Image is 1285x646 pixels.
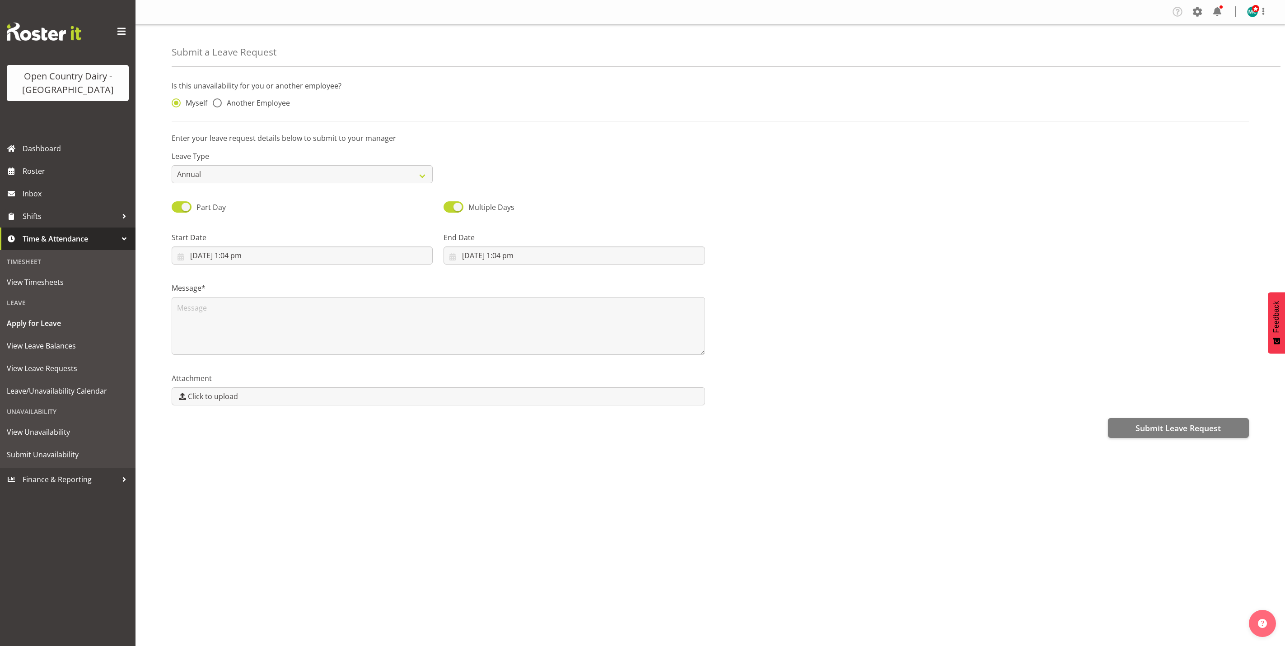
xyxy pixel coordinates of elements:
label: Leave Type [172,151,433,162]
span: Submit Unavailability [7,448,129,461]
span: Inbox [23,187,131,200]
button: Submit Leave Request [1108,418,1249,438]
span: Another Employee [222,98,290,107]
input: Click to select... [172,246,433,265]
a: View Leave Balances [2,335,133,357]
img: michael-campbell11468.jpg [1247,6,1258,17]
label: Message* [172,283,705,293]
span: Shifts [23,209,117,223]
span: View Timesheets [7,275,129,289]
span: Part Day [196,202,226,212]
span: View Unavailability [7,425,129,439]
img: Rosterit website logo [7,23,81,41]
h4: Submit a Leave Request [172,47,276,57]
span: Roster [23,164,131,178]
span: Click to upload [188,391,238,402]
img: help-xxl-2.png [1258,619,1267,628]
span: Submit Leave Request [1135,422,1221,434]
div: Unavailability [2,402,133,421]
span: Dashboard [23,142,131,155]
button: Feedback - Show survey [1268,292,1285,353]
input: Click to select... [444,246,705,265]
span: Multiple Days [468,202,514,212]
a: Apply for Leave [2,312,133,335]
a: View Timesheets [2,271,133,293]
span: View Leave Balances [7,339,129,353]
a: View Unavailability [2,421,133,443]
p: Enter your leave request details below to submit to your manager [172,133,1249,144]
a: Leave/Unavailability Calendar [2,380,133,402]
span: Apply for Leave [7,316,129,330]
div: Timesheet [2,252,133,271]
div: Leave [2,293,133,312]
span: Finance & Reporting [23,473,117,486]
span: View Leave Requests [7,362,129,375]
span: Myself [181,98,207,107]
label: End Date [444,232,705,243]
span: Feedback [1272,301,1280,333]
a: View Leave Requests [2,357,133,380]
div: Open Country Dairy - [GEOGRAPHIC_DATA] [16,70,120,97]
p: Is this unavailability for you or another employee? [172,80,1249,91]
span: Time & Attendance [23,232,117,246]
a: Submit Unavailability [2,443,133,466]
label: Start Date [172,232,433,243]
span: Leave/Unavailability Calendar [7,384,129,398]
label: Attachment [172,373,705,384]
